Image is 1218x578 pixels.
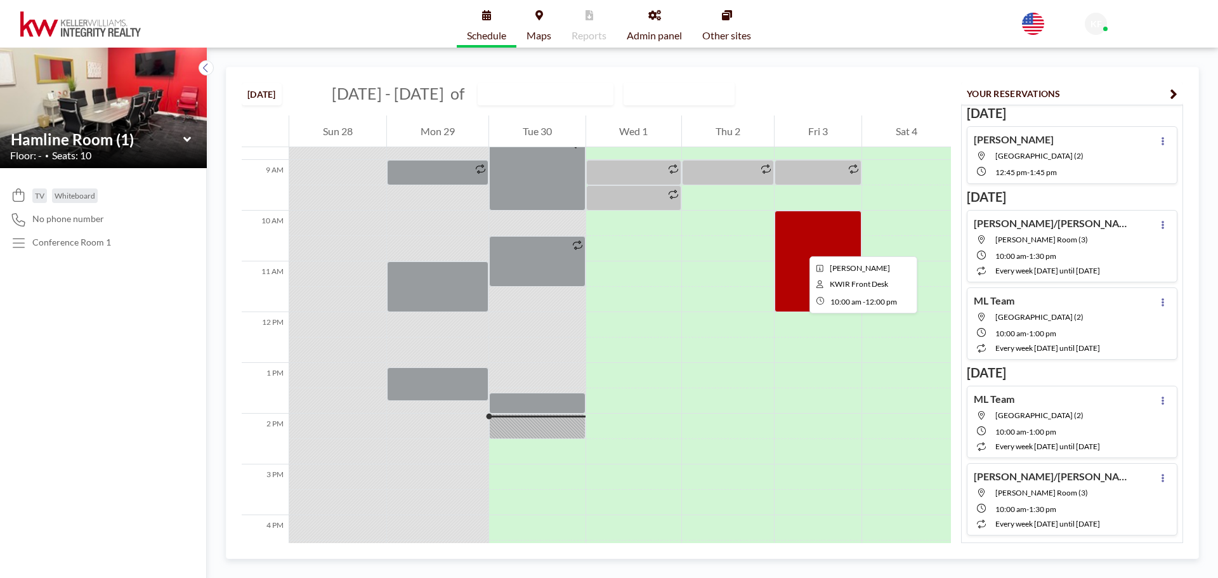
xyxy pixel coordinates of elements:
span: • [45,152,49,160]
span: - [1027,167,1030,177]
span: Snelling Room (3) [995,235,1088,244]
h3: [DATE] [967,105,1177,121]
h4: [PERSON_NAME] [974,133,1054,146]
span: No phone number [32,213,104,225]
div: Search for option [624,83,734,105]
div: Thu 2 [682,115,774,147]
span: Snelling Room (3) [995,488,1088,497]
span: Admin [1112,25,1135,35]
span: 1:00 PM [1029,329,1056,338]
span: 10:00 AM [995,251,1026,261]
div: Wed 1 [586,115,682,147]
h4: [PERSON_NAME]/[PERSON_NAME] [974,217,1132,230]
div: 10 AM [242,211,289,261]
div: Sat 4 [862,115,951,147]
span: every week [DATE] until [DATE] [995,343,1100,353]
p: Conference Room 1 [32,237,111,248]
span: Other sites [702,30,751,41]
input: Hamline Room (1) [478,84,600,105]
h3: [DATE] [967,189,1177,205]
span: Lexington Room (2) [995,411,1084,420]
div: Sun 28 [289,115,386,147]
div: 2 PM [242,414,289,464]
span: - [1026,251,1029,261]
span: every week [DATE] until [DATE] [995,266,1100,275]
div: 12 PM [242,312,289,363]
input: Hamline Room (1) [11,130,183,148]
span: Maps [527,30,551,41]
div: Mon 29 [387,115,488,147]
span: [DATE] - [DATE] [332,84,444,103]
span: - [863,297,865,306]
span: KF [1090,18,1102,30]
h3: [DATE] [967,541,1177,556]
span: Lexington Room (2) [995,151,1084,161]
button: YOUR RESERVATIONS [961,82,1183,105]
span: Admin panel [627,30,682,41]
span: 10:00 AM [995,329,1026,338]
div: 4 PM [242,515,289,566]
span: 1:00 PM [1029,427,1056,437]
span: of [450,84,464,103]
span: - [1026,329,1029,338]
span: - [1026,504,1029,514]
div: 11 AM [242,261,289,312]
span: 1:45 PM [1030,167,1057,177]
span: every week [DATE] until [DATE] [995,519,1100,529]
span: Schedule [467,30,506,41]
span: 1:30 PM [1029,504,1056,514]
div: 3 PM [242,464,289,515]
div: 9 AM [242,160,289,211]
div: 1 PM [242,363,289,414]
h4: [PERSON_NAME]/[PERSON_NAME] [974,470,1132,483]
span: 10:00 AM [830,297,861,306]
span: Chad Heer [830,263,890,273]
span: Whiteboard [55,191,95,200]
h4: ML Team [974,294,1014,307]
span: WEEKLY VIEW [627,86,698,102]
span: every week [DATE] until [DATE] [995,442,1100,451]
span: 12:45 PM [995,167,1027,177]
span: 1:30 PM [1029,251,1056,261]
span: 12:00 PM [865,297,897,306]
span: Seats: 10 [52,149,91,162]
span: Lexington Room (2) [995,312,1084,322]
span: KWIR Front Desk [830,279,888,289]
div: Tue 30 [489,115,586,147]
h4: ML Team [974,393,1014,405]
button: [DATE] [242,83,282,105]
span: - [1026,427,1029,437]
input: Search for option [700,86,713,102]
span: TV [35,191,44,200]
span: Floor: - [10,149,42,162]
span: 10:00 AM [995,427,1026,437]
img: organization-logo [20,11,141,37]
h3: [DATE] [967,365,1177,381]
span: KWIR Front Desk [1112,14,1182,25]
div: Fri 3 [775,115,861,147]
span: 10:00 AM [995,504,1026,514]
span: Reports [572,30,606,41]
